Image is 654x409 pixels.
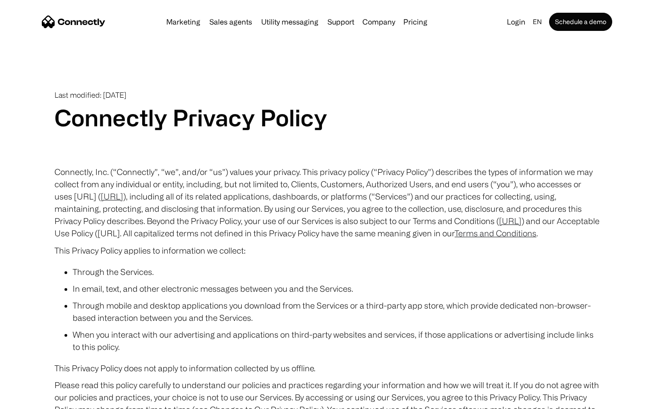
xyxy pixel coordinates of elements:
[54,166,599,239] p: Connectly, Inc. (“Connectly”, “we”, and/or “us”) values your privacy. This privacy policy (“Priva...
[73,299,599,324] li: Through mobile and desktop applications you download from the Services or a third-party app store...
[549,13,612,31] a: Schedule a demo
[54,91,599,100] p: Last modified: [DATE]
[206,18,256,25] a: Sales agents
[54,244,599,257] p: This Privacy Policy applies to information we collect:
[455,229,536,238] a: Terms and Conditions
[54,149,599,161] p: ‍
[163,18,204,25] a: Marketing
[503,15,529,28] a: Login
[73,283,599,295] li: In email, text, and other electronic messages between you and the Services.
[18,393,54,406] ul: Language list
[362,15,395,28] div: Company
[101,192,123,201] a: [URL]
[9,392,54,406] aside: Language selected: English
[533,15,542,28] div: en
[54,131,599,144] p: ‍
[324,18,358,25] a: Support
[73,329,599,353] li: When you interact with our advertising and applications on third-party websites and services, if ...
[54,104,599,131] h1: Connectly Privacy Policy
[400,18,431,25] a: Pricing
[73,266,599,278] li: Through the Services.
[499,216,521,225] a: [URL]
[258,18,322,25] a: Utility messaging
[54,362,599,374] p: This Privacy Policy does not apply to information collected by us offline.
